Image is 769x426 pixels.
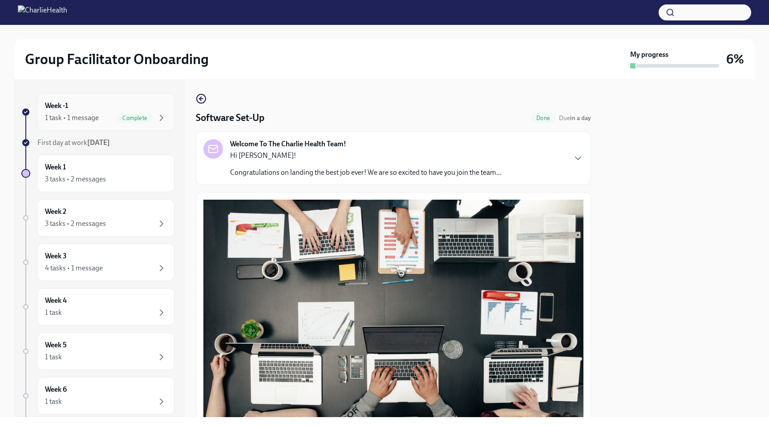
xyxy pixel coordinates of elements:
[570,114,591,122] strong: in a day
[45,219,106,229] div: 3 tasks • 2 messages
[45,251,67,261] h6: Week 3
[21,244,174,281] a: Week 34 tasks • 1 message
[21,93,174,131] a: Week -11 task • 1 messageComplete
[21,138,174,148] a: First day at work[DATE]
[45,113,99,123] div: 1 task • 1 message
[45,340,67,350] h6: Week 5
[196,111,264,125] h4: Software Set-Up
[37,138,110,147] span: First day at work
[45,352,62,362] div: 1 task
[21,333,174,370] a: Week 51 task
[203,200,583,424] button: Zoom image
[559,114,591,122] span: Due
[45,385,67,394] h6: Week 6
[45,308,62,317] div: 1 task
[45,263,103,273] div: 4 tasks • 1 message
[45,101,68,111] h6: Week -1
[21,288,174,326] a: Week 41 task
[230,139,346,149] strong: Welcome To The Charlie Health Team!
[45,296,67,305] h6: Week 4
[45,174,106,184] div: 3 tasks • 2 messages
[230,168,502,177] p: Congratulations on landing the best job ever! We are so excited to have you join the team...
[726,51,744,67] h3: 6%
[45,397,62,406] div: 1 task
[21,155,174,192] a: Week 13 tasks • 2 messages
[18,5,67,20] img: CharlieHealth
[87,138,110,147] strong: [DATE]
[21,199,174,237] a: Week 23 tasks • 2 messages
[45,162,66,172] h6: Week 1
[25,50,209,68] h2: Group Facilitator Onboarding
[630,50,668,60] strong: My progress
[117,115,153,121] span: Complete
[559,114,591,122] span: September 3rd, 2025 09:00
[45,207,66,217] h6: Week 2
[21,377,174,414] a: Week 61 task
[230,151,502,161] p: Hi [PERSON_NAME]!
[531,115,555,121] span: Done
